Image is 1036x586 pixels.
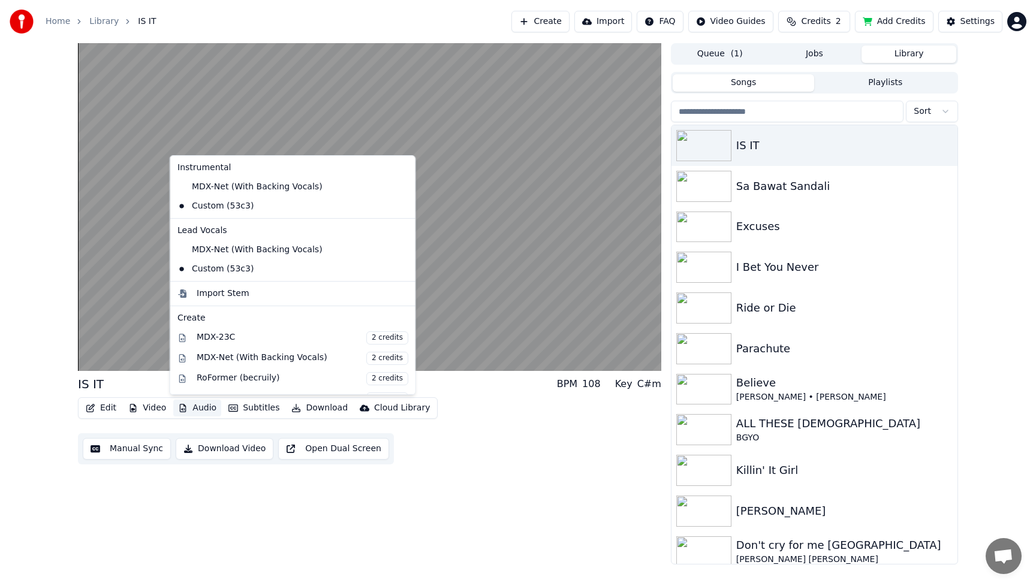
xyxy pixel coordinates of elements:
[814,74,956,92] button: Playlists
[736,218,953,235] div: Excuses
[287,400,353,416] button: Download
[778,11,850,32] button: Credits2
[173,158,413,177] div: Instrumental
[736,432,953,444] div: BGYO
[736,554,953,566] div: [PERSON_NAME] [PERSON_NAME]
[46,16,70,28] a: Home
[138,16,156,28] span: IS IT
[582,377,601,391] div: 108
[767,46,862,63] button: Jobs
[224,400,284,416] button: Subtitles
[89,16,119,28] a: Library
[637,377,661,391] div: C#m
[986,538,1022,574] a: Open chat
[736,537,953,554] div: Don't cry for me [GEOGRAPHIC_DATA]
[46,16,156,28] nav: breadcrumb
[197,372,408,385] div: RoFormer (becruily)
[176,438,273,460] button: Download Video
[736,137,953,154] div: IS IT
[366,331,408,345] span: 2 credits
[366,392,408,406] span: 2 credits
[914,105,931,117] span: Sort
[10,10,34,34] img: youka
[173,221,413,240] div: Lead Vocals
[736,462,953,479] div: Killin' It Girl
[557,377,577,391] div: BPM
[81,400,121,416] button: Edit
[197,392,408,406] div: RoFormer (instv7_gabox)
[366,352,408,365] span: 2 credits
[836,16,841,28] span: 2
[177,312,408,324] div: Create
[736,300,953,316] div: Ride or Die
[673,74,815,92] button: Songs
[83,438,171,460] button: Manual Sync
[736,340,953,357] div: Parachute
[197,352,408,365] div: MDX-Net (With Backing Vocals)
[615,377,633,391] div: Key
[736,503,953,519] div: [PERSON_NAME]
[197,331,408,345] div: MDX-23C
[736,415,953,432] div: ALL THESE [DEMOGRAPHIC_DATA]
[278,438,389,460] button: Open Dual Screen
[173,240,395,259] div: MDX-Net (With Backing Vocals)
[862,46,956,63] button: Library
[736,391,953,403] div: [PERSON_NAME] • [PERSON_NAME]
[637,11,683,32] button: FAQ
[366,372,408,385] span: 2 credits
[374,402,430,414] div: Cloud Library
[688,11,773,32] button: Video Guides
[673,46,767,63] button: Queue
[938,11,1002,32] button: Settings
[801,16,830,28] span: Credits
[78,376,104,392] div: IS IT
[197,288,249,300] div: Import Stem
[173,177,395,197] div: MDX-Net (With Backing Vocals)
[731,48,743,60] span: ( 1 )
[173,400,221,416] button: Audio
[574,11,632,32] button: Import
[736,374,953,391] div: Believe
[736,178,953,195] div: Sa Bawat Sandali
[173,259,395,279] div: Custom (53c3)
[736,259,953,276] div: I Bet You Never
[124,400,171,416] button: Video
[855,11,933,32] button: Add Credits
[960,16,995,28] div: Settings
[511,11,570,32] button: Create
[173,197,395,216] div: Custom (53c3)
